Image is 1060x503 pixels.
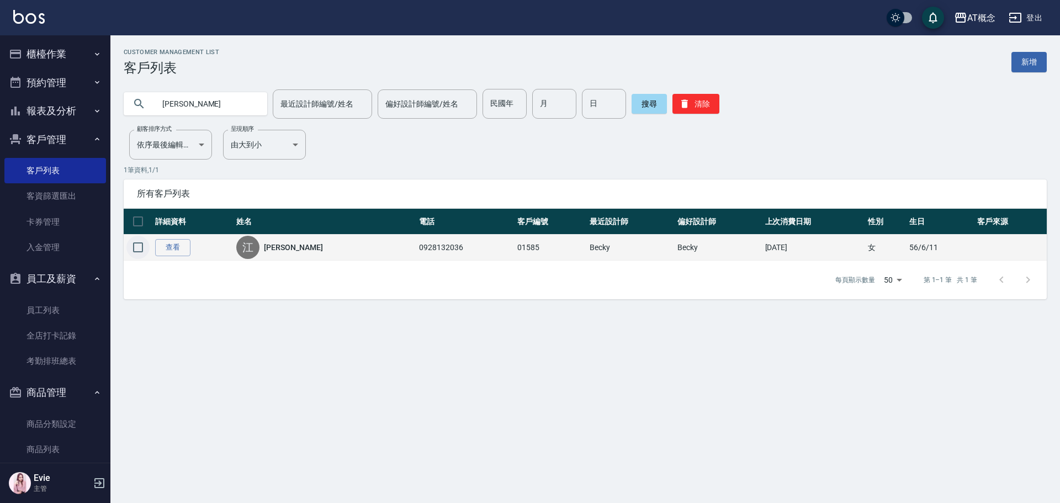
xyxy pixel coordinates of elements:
[152,209,234,235] th: 詳細資料
[922,7,944,29] button: save
[9,472,31,494] img: Person
[4,158,106,183] a: 客戶列表
[907,209,974,235] th: 生日
[762,209,865,235] th: 上次消費日期
[416,209,515,235] th: 電話
[4,378,106,407] button: 商品管理
[4,264,106,293] button: 員工及薪資
[137,125,172,133] label: 顧客排序方式
[4,411,106,437] a: 商品分類設定
[416,235,515,261] td: 0928132036
[34,484,90,494] p: 主管
[672,94,719,114] button: 清除
[515,235,587,261] td: 01585
[907,235,974,261] td: 56/6/11
[835,275,875,285] p: 每頁顯示數量
[974,209,1047,235] th: 客戶來源
[4,68,106,97] button: 預約管理
[675,235,762,261] td: Becky
[234,209,416,235] th: 姓名
[137,188,1033,199] span: 所有客戶列表
[762,235,865,261] td: [DATE]
[924,275,977,285] p: 第 1–1 筆 共 1 筆
[1011,52,1047,72] a: 新增
[124,60,219,76] h3: 客戶列表
[632,94,667,114] button: 搜尋
[587,235,675,261] td: Becky
[4,348,106,374] a: 考勤排班總表
[155,239,190,256] a: 查看
[34,473,90,484] h5: Evie
[231,125,254,133] label: 呈現順序
[4,40,106,68] button: 櫃檯作業
[236,236,259,259] div: 江
[155,89,258,119] input: 搜尋關鍵字
[865,209,907,235] th: 性別
[4,323,106,348] a: 全店打卡記錄
[4,209,106,235] a: 卡券管理
[4,298,106,323] a: 員工列表
[4,437,106,462] a: 商品列表
[4,97,106,125] button: 報表及分析
[879,265,906,295] div: 50
[587,209,675,235] th: 最近設計師
[124,49,219,56] h2: Customer Management List
[223,130,306,160] div: 由大到小
[264,242,322,253] a: [PERSON_NAME]
[4,462,106,488] a: 商品進貨作業
[4,183,106,209] a: 客資篩選匯出
[675,209,762,235] th: 偏好設計師
[1004,8,1047,28] button: 登出
[950,7,1000,29] button: AT概念
[515,209,587,235] th: 客戶編號
[4,235,106,260] a: 入金管理
[124,165,1047,175] p: 1 筆資料, 1 / 1
[865,235,907,261] td: 女
[967,11,995,25] div: AT概念
[4,125,106,154] button: 客戶管理
[129,130,212,160] div: 依序最後編輯時間
[13,10,45,24] img: Logo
